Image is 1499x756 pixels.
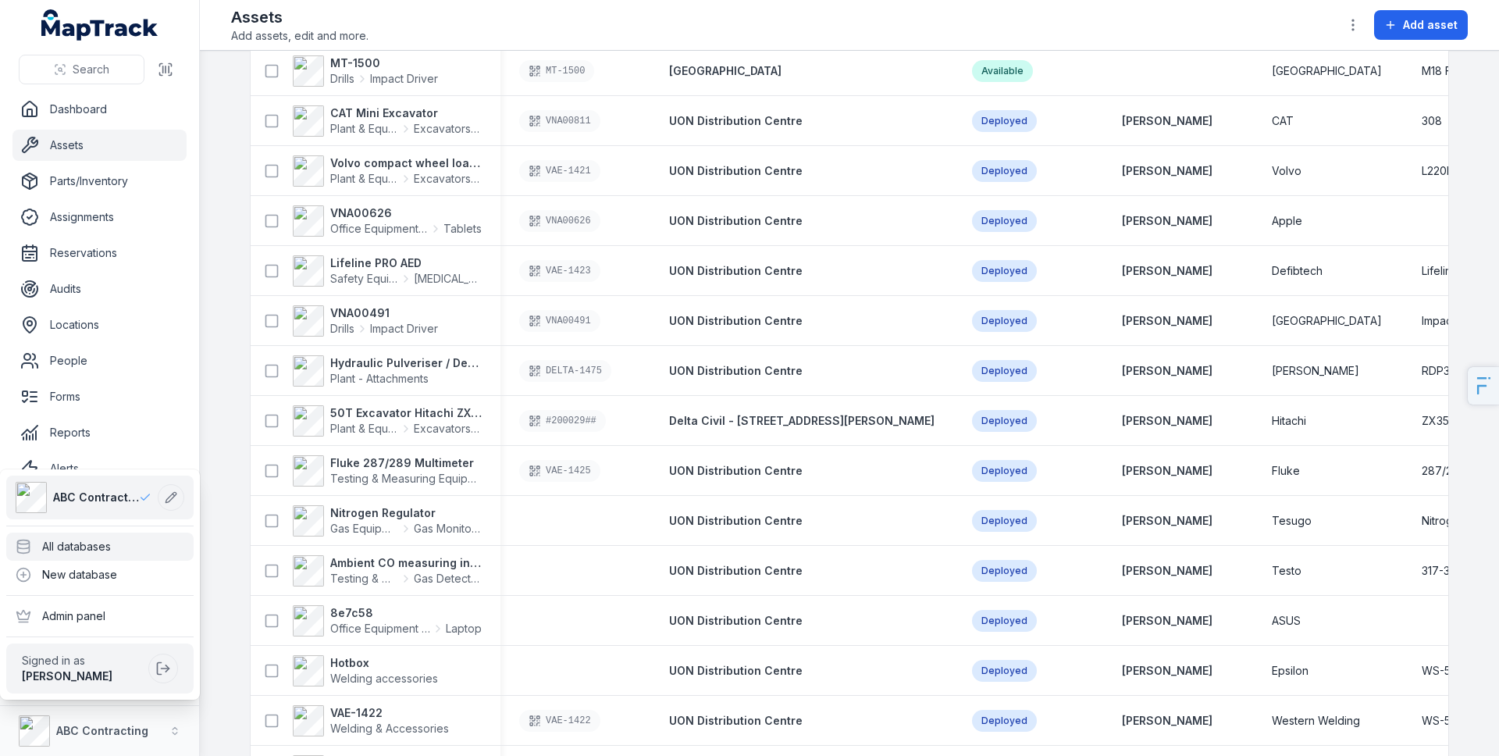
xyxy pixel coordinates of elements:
strong: ABC Contracting [56,724,148,737]
div: Admin panel [6,602,194,630]
div: New database [6,561,194,589]
span: Signed in as [22,653,142,669]
span: ABC Contracting [53,490,139,505]
strong: [PERSON_NAME] [22,669,112,683]
div: All databases [6,533,194,561]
